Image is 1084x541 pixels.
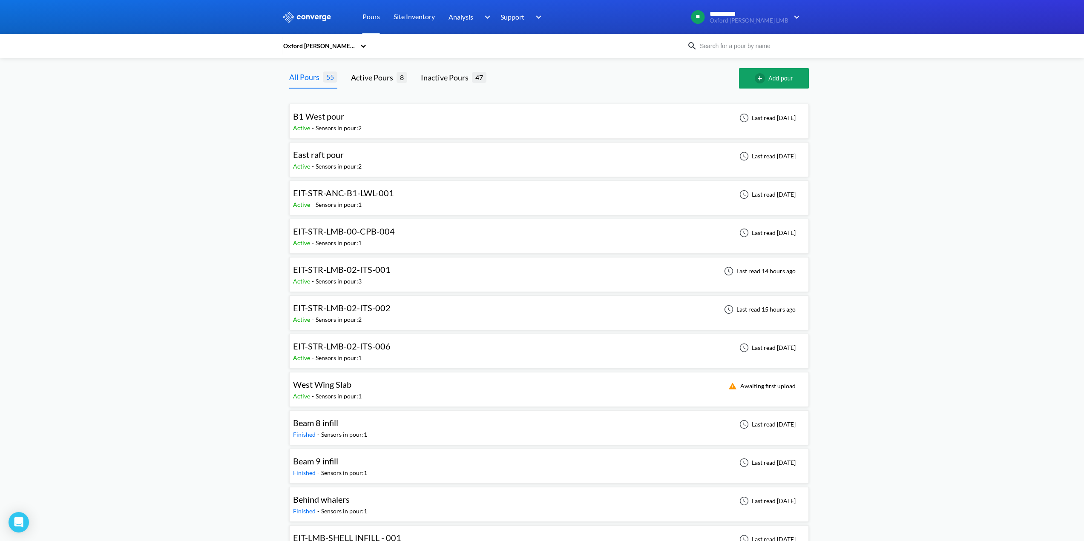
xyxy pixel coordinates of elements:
[289,305,809,312] a: EIT-STR-LMB-02-ITS-002Active-Sensors in pour:2Last read 15 hours ago
[289,497,809,504] a: Behind whalersFinished-Sensors in pour:1Last read [DATE]
[289,71,323,83] div: All Pours
[719,304,798,315] div: Last read 15 hours ago
[710,17,788,24] span: Oxford [PERSON_NAME] LMB
[735,496,798,506] div: Last read [DATE]
[289,114,809,121] a: B1 West pourActive-Sensors in pour:2Last read [DATE]
[421,72,472,83] div: Inactive Pours
[323,72,337,82] span: 55
[293,226,395,236] span: EIT-STR-LMB-00-CPB-004
[735,458,798,468] div: Last read [DATE]
[289,343,809,351] a: EIT-STR-LMB-02-ITS-006Active-Sensors in pour:1Last read [DATE]
[788,12,802,22] img: downArrow.svg
[9,512,29,532] div: Open Intercom Messenger
[316,277,362,286] div: Sensors in pour: 3
[316,353,362,363] div: Sensors in pour: 1
[293,431,317,438] span: Finished
[312,354,316,361] span: -
[397,72,407,83] span: 8
[293,456,338,466] span: Beam 9 infill
[293,264,391,275] span: EIT-STR-LMB-02-ITS-001
[735,151,798,161] div: Last read [DATE]
[449,11,473,22] span: Analysis
[530,12,544,22] img: downArrow.svg
[293,111,344,121] span: B1 West pour
[293,188,394,198] span: EIT-STR-ANC-B1-LWL-001
[735,419,798,429] div: Last read [DATE]
[289,152,809,159] a: East raft pourActive-Sensors in pour:2Last read [DATE]
[293,341,391,351] span: EIT-STR-LMB-02-ITS-006
[719,266,798,276] div: Last read 14 hours ago
[293,316,312,323] span: Active
[293,354,312,361] span: Active
[289,420,809,427] a: Beam 8 infillFinished-Sensors in pour:1Last read [DATE]
[735,189,798,200] div: Last read [DATE]
[312,239,316,246] span: -
[316,123,362,133] div: Sensors in pour: 2
[293,239,312,246] span: Active
[321,430,367,439] div: Sensors in pour: 1
[293,163,312,170] span: Active
[317,469,321,476] span: -
[312,278,316,285] span: -
[735,228,798,238] div: Last read [DATE]
[293,379,351,389] span: West Wing Slab
[697,41,800,51] input: Search for a pour by name
[293,303,391,313] span: EIT-STR-LMB-02-ITS-002
[500,11,524,22] span: Support
[317,507,321,515] span: -
[735,113,798,123] div: Last read [DATE]
[293,507,317,515] span: Finished
[293,124,312,132] span: Active
[289,458,809,466] a: Beam 9 infillFinished-Sensors in pour:1Last read [DATE]
[316,392,362,401] div: Sensors in pour: 1
[321,507,367,516] div: Sensors in pour: 1
[479,12,492,22] img: downArrow.svg
[316,315,362,324] div: Sensors in pour: 2
[312,163,316,170] span: -
[316,238,362,248] div: Sensors in pour: 1
[289,229,809,236] a: EIT-STR-LMB-00-CPB-004Active-Sensors in pour:1Last read [DATE]
[312,124,316,132] span: -
[312,201,316,208] span: -
[351,72,397,83] div: Active Pours
[321,468,367,478] div: Sensors in pour: 1
[289,190,809,198] a: EIT-STR-ANC-B1-LWL-001Active-Sensors in pour:1Last read [DATE]
[293,149,344,160] span: East raft pour
[293,392,312,400] span: Active
[293,278,312,285] span: Active
[289,267,809,274] a: EIT-STR-LMB-02-ITS-001Active-Sensors in pour:3Last read 14 hours ago
[293,494,350,504] span: Behind whalers
[312,316,316,323] span: -
[735,343,798,353] div: Last read [DATE]
[312,392,316,400] span: -
[293,469,317,476] span: Finished
[317,431,321,438] span: -
[293,201,312,208] span: Active
[282,41,356,51] div: Oxford [PERSON_NAME] LMB
[293,418,338,428] span: Beam 8 infill
[316,200,362,209] div: Sensors in pour: 1
[723,381,798,391] div: Awaiting first upload
[755,73,768,83] img: add-circle-outline.svg
[289,382,809,389] a: West Wing SlabActive-Sensors in pour:1Awaiting first upload
[739,68,809,89] button: Add pour
[316,162,362,171] div: Sensors in pour: 2
[687,41,697,51] img: icon-search.svg
[282,11,332,23] img: logo_ewhite.svg
[472,72,486,83] span: 47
